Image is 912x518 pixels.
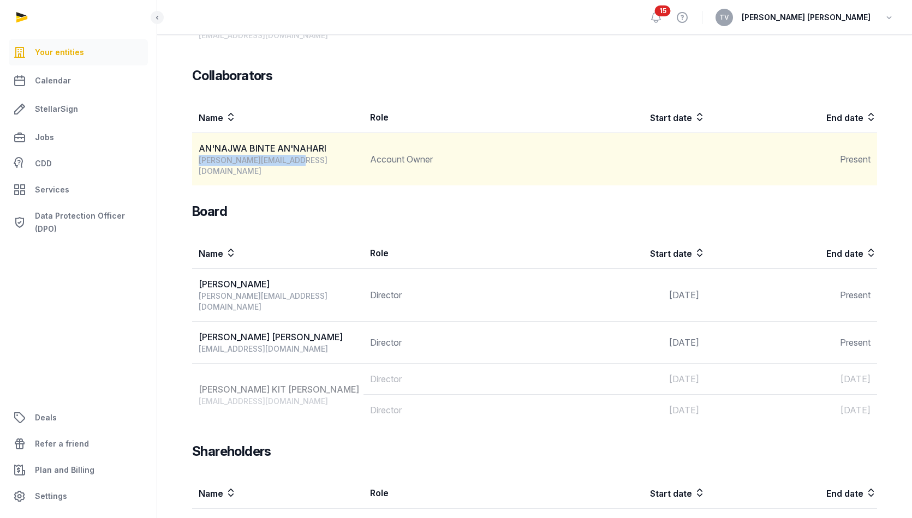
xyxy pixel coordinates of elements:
[719,14,729,21] span: TV
[192,102,363,133] th: Name
[35,411,57,424] span: Deals
[706,478,877,509] th: End date
[9,153,148,174] a: CDD
[192,478,363,509] th: Name
[199,278,363,291] div: [PERSON_NAME]
[9,39,148,65] a: Your entities
[716,9,733,26] button: TV
[9,96,148,122] a: StellarSign
[363,238,535,269] th: Role
[35,46,84,59] span: Your entities
[363,102,535,133] th: Role
[192,203,227,220] h3: Board
[35,131,54,144] span: Jobs
[9,124,148,150] a: Jobs
[199,155,363,177] div: [PERSON_NAME][EMAIL_ADDRESS][DOMAIN_NAME]
[363,322,535,364] td: Director
[535,269,706,322] td: [DATE]
[192,443,271,460] h3: Shareholders
[35,437,89,450] span: Refer a friend
[9,177,148,203] a: Services
[192,238,363,269] th: Name
[840,290,871,300] span: Present
[535,322,706,364] td: [DATE]
[706,238,877,269] th: End date
[9,68,148,94] a: Calendar
[35,209,144,236] span: Data Protection Officer (DPO)
[9,457,148,483] a: Plan and Billing
[35,74,71,87] span: Calendar
[199,30,363,41] div: [EMAIL_ADDRESS][DOMAIN_NAME]
[363,269,535,322] td: Director
[840,154,871,165] span: Present
[35,463,94,477] span: Plan and Billing
[841,405,871,415] span: [DATE]
[9,405,148,431] a: Deals
[199,344,363,354] div: [EMAIL_ADDRESS][DOMAIN_NAME]
[199,291,363,312] div: [PERSON_NAME][EMAIL_ADDRESS][DOMAIN_NAME]
[857,466,912,518] div: Chat Widget
[363,133,535,186] td: Account Owner
[9,205,148,240] a: Data Protection Officer (DPO)
[35,157,52,170] span: CDD
[841,374,871,384] span: [DATE]
[199,142,363,155] div: AN'NAJWA BINTE AN'NAHARI
[706,102,877,133] th: End date
[35,490,67,503] span: Settings
[535,238,706,269] th: Start date
[199,396,363,407] div: [EMAIL_ADDRESS][DOMAIN_NAME]
[9,483,148,509] a: Settings
[35,103,78,116] span: StellarSign
[535,364,706,395] td: [DATE]
[192,67,272,85] h3: Collaborators
[535,395,706,426] td: [DATE]
[363,364,535,395] td: Director
[35,183,69,196] span: Services
[535,478,706,509] th: Start date
[840,337,871,348] span: Present
[857,466,912,518] iframe: To enrich screen reader interactions, please activate Accessibility in Grammarly extension settings
[363,395,535,426] td: Director
[655,5,671,16] span: 15
[535,102,706,133] th: Start date
[199,330,363,344] div: [PERSON_NAME] [PERSON_NAME]
[363,478,535,509] th: Role
[9,431,148,457] a: Refer a friend
[742,11,871,24] span: [PERSON_NAME] [PERSON_NAME]
[199,383,363,396] div: [PERSON_NAME] KIT [PERSON_NAME]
